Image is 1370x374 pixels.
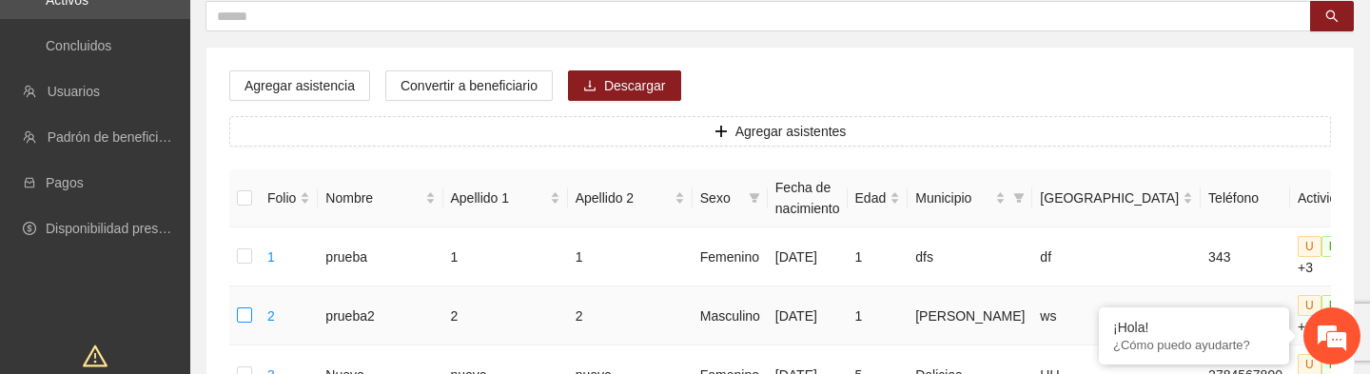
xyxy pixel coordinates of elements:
span: U [1298,236,1321,257]
div: ¡Hola! [1113,320,1275,335]
span: Estamos en línea. [110,120,263,312]
span: Apellido 2 [576,187,671,208]
td: 1 [443,227,568,286]
th: Colonia [1032,169,1201,227]
a: Disponibilidad presupuestal [46,221,208,236]
th: Edad [848,169,909,227]
th: Apellido 1 [443,169,568,227]
th: Nombre [318,169,442,227]
a: 2 [267,308,275,324]
button: Agregar asistencia [229,70,370,101]
a: Usuarios [48,84,100,99]
td: dfs [908,227,1032,286]
span: Sexo [700,187,741,208]
span: Agregar asistencia [245,75,355,96]
td: Masculino [693,286,768,345]
td: +3 [1290,227,1360,286]
td: [PERSON_NAME] [908,286,1032,345]
a: Padrón de beneficiarios [48,129,187,145]
p: ¿Cómo puedo ayudarte? [1113,338,1275,352]
td: 66 [1201,286,1290,345]
span: Agregar asistentes [735,121,847,142]
span: filter [1013,192,1025,204]
td: +2 [1290,286,1360,345]
span: filter [749,192,760,204]
td: 1 [848,286,909,345]
th: Municipio [908,169,1032,227]
th: Apellido 2 [568,169,693,227]
td: [DATE] [768,286,848,345]
td: 343 [1201,227,1290,286]
td: df [1032,227,1201,286]
span: P [1321,295,1344,316]
th: Teléfono [1201,169,1290,227]
td: prueba [318,227,442,286]
span: plus [714,125,728,140]
span: Municipio [915,187,991,208]
td: [DATE] [768,227,848,286]
a: Concluidos [46,38,111,53]
th: Fecha de nacimiento [768,169,848,227]
span: Convertir a beneficiario [401,75,538,96]
span: Folio [267,187,296,208]
span: Descargar [604,75,666,96]
span: Apellido 1 [451,187,546,208]
button: plusAgregar asistentes [229,116,1331,147]
span: [GEOGRAPHIC_DATA] [1040,187,1179,208]
td: 1 [568,227,693,286]
td: Femenino [693,227,768,286]
td: prueba2 [318,286,442,345]
span: filter [745,184,764,212]
span: Nombre [325,187,421,208]
a: 1 [267,249,275,265]
td: 2 [568,286,693,345]
div: Chatee con nosotros ahora [99,97,320,122]
span: P [1321,236,1344,257]
span: search [1325,10,1339,25]
button: Convertir a beneficiario [385,70,553,101]
td: 1 [848,227,909,286]
a: Pagos [46,175,84,190]
textarea: Escriba su mensaje y pulse “Intro” [10,251,362,318]
td: ws [1032,286,1201,345]
span: warning [83,344,108,368]
button: downloadDescargar [568,70,681,101]
span: U [1298,295,1321,316]
button: search [1310,1,1354,31]
th: Folio [260,169,318,227]
td: 2 [443,286,568,345]
span: download [583,79,597,94]
span: Edad [855,187,887,208]
span: filter [1009,184,1028,212]
th: Actividad [1290,169,1360,227]
div: Minimizar ventana de chat en vivo [312,10,358,55]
